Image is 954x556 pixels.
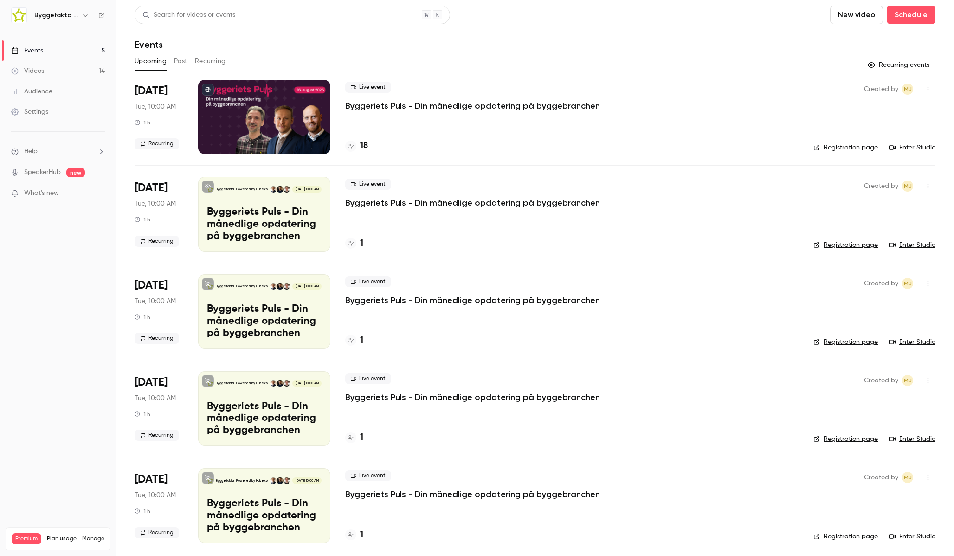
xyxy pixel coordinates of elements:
img: Lasse Lundqvist [270,283,277,290]
h4: 1 [360,431,363,444]
div: 1 h [135,216,150,223]
a: Registration page [813,434,878,444]
div: v 4.0.25 [26,15,45,22]
button: Recurring [195,54,226,69]
span: [DATE] [135,472,168,487]
span: MJ [904,375,912,386]
img: Rasmus Schulian [284,477,290,484]
span: [DATE] [135,84,168,98]
span: [DATE] [135,278,168,293]
img: Thomas Simonsen [277,477,283,484]
span: Created by [864,472,898,483]
span: Created by [864,84,898,95]
span: [DATE] 10:00 AM [292,283,321,290]
span: Recurring [135,236,179,247]
span: Mads Toft Jensen [902,375,913,386]
a: 1 [345,431,363,444]
a: Byggeriets Puls - Din månedlige opdatering på byggebranchen [345,295,600,306]
span: Tue, 10:00 AM [135,394,176,403]
a: 18 [345,140,368,152]
div: 1 h [135,410,150,418]
span: [DATE] [135,375,168,390]
img: website_grey.svg [15,24,22,32]
span: Recurring [135,138,179,149]
img: Byggefakta | Powered by Hubexo [12,8,26,23]
span: What's new [24,188,59,198]
p: Byggeriets Puls - Din månedlige opdatering på byggebranchen [207,498,322,534]
p: Byggefakta | Powered by Hubexo [216,381,268,386]
span: Live event [345,82,391,93]
div: 1 h [135,313,150,321]
h4: 1 [360,334,363,347]
div: Domain: [DOMAIN_NAME] [24,24,102,32]
div: Videos [11,66,44,76]
span: [DATE] 10:00 AM [292,380,321,387]
img: Rasmus Schulian [284,283,290,290]
div: Settings [11,107,48,116]
a: 1 [345,529,363,541]
p: Byggeriets Puls - Din månedlige opdatering på byggebranchen [207,207,322,242]
span: MJ [904,472,912,483]
span: Recurring [135,333,179,344]
img: Thomas Simonsen [277,283,283,290]
div: Oct 28 Tue, 10:00 AM (Europe/Copenhagen) [135,274,183,349]
a: Enter Studio [889,532,935,541]
a: Registration page [813,337,878,347]
img: Lasse Lundqvist [270,186,277,193]
h6: Byggefakta | Powered by Hubexo [34,11,78,20]
span: Live event [345,276,391,287]
span: Created by [864,181,898,192]
span: Tue, 10:00 AM [135,297,176,306]
a: Enter Studio [889,240,935,250]
div: Sep 30 Tue, 10:00 AM (Europe/Copenhagen) [135,177,183,251]
img: Rasmus Schulian [284,380,290,387]
li: help-dropdown-opener [11,147,105,156]
div: Dec 30 Tue, 10:00 AM (Europe/Copenhagen) [135,468,183,543]
a: Byggeriets Puls - Din månedlige opdatering på byggebranchen [345,100,600,111]
img: Lasse Lundqvist [270,477,277,484]
div: Nov 25 Tue, 10:00 AM (Europe/Copenhagen) [135,371,183,446]
h4: 1 [360,237,363,250]
a: 1 [345,334,363,347]
a: Manage [82,535,104,543]
div: Domain Overview [35,55,83,61]
div: Search for videos or events [142,10,235,20]
button: Upcoming [135,54,167,69]
span: Recurring [135,527,179,538]
button: New video [830,6,883,24]
img: tab_keywords_by_traffic_grey.svg [92,54,100,61]
span: Mads Toft Jensen [902,181,913,192]
span: [DATE] 10:00 AM [292,477,321,484]
a: Byggeriets Puls - Din månedlige opdatering på byggebranchenByggefakta | Powered by HubexoRasmus S... [198,468,330,543]
button: Recurring events [864,58,935,72]
img: Lasse Lundqvist [270,380,277,387]
span: Mads Toft Jensen [902,84,913,95]
a: Enter Studio [889,434,935,444]
span: Mads Toft Jensen [902,278,913,289]
a: Enter Studio [889,143,935,152]
span: Live event [345,373,391,384]
span: Mads Toft Jensen [902,472,913,483]
a: Byggeriets Puls - Din månedlige opdatering på byggebranchen [345,489,600,500]
div: 1 h [135,507,150,515]
p: Byggeriets Puls - Din månedlige opdatering på byggebranchen [207,401,322,437]
div: Keywords by Traffic [103,55,156,61]
span: Live event [345,470,391,481]
span: MJ [904,278,912,289]
a: Byggeriets Puls - Din månedlige opdatering på byggebranchen [345,197,600,208]
span: [DATE] [135,181,168,195]
span: Live event [345,179,391,190]
a: Byggeriets Puls - Din månedlige opdatering på byggebranchen [345,392,600,403]
img: Rasmus Schulian [284,186,290,193]
span: Plan usage [47,535,77,543]
a: Byggeriets Puls - Din månedlige opdatering på byggebranchenByggefakta | Powered by HubexoRasmus S... [198,177,330,251]
span: Tue, 10:00 AM [135,491,176,500]
img: Thomas Simonsen [277,380,283,387]
img: logo_orange.svg [15,15,22,22]
h4: 18 [360,140,368,152]
img: tab_domain_overview_orange.svg [25,54,32,61]
span: [DATE] 10:00 AM [292,186,321,193]
span: MJ [904,181,912,192]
